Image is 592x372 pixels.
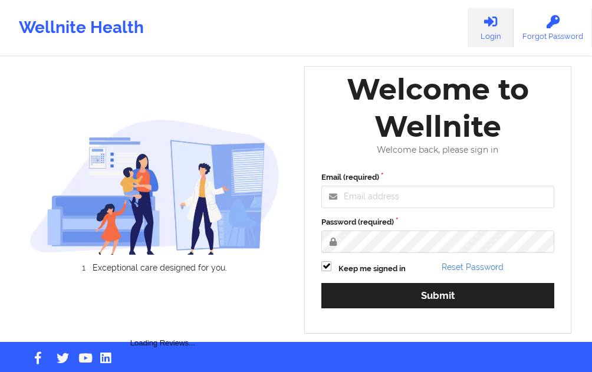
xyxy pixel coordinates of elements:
li: Exceptional care designed for you. [40,263,279,272]
img: wellnite-auth-hero_200.c722682e.png [29,119,280,255]
button: Submit [321,283,554,308]
label: Email (required) [321,172,554,183]
a: Forgot Password [514,8,592,47]
a: Login [468,8,514,47]
label: Keep me signed in [338,263,406,275]
a: Reset Password [442,262,504,272]
div: Loading Reviews... [29,292,297,349]
label: Password (required) [321,216,554,228]
div: Welcome to Wellnite [313,71,563,145]
input: Email address [321,186,554,208]
div: Welcome back, please sign in [313,145,563,155]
